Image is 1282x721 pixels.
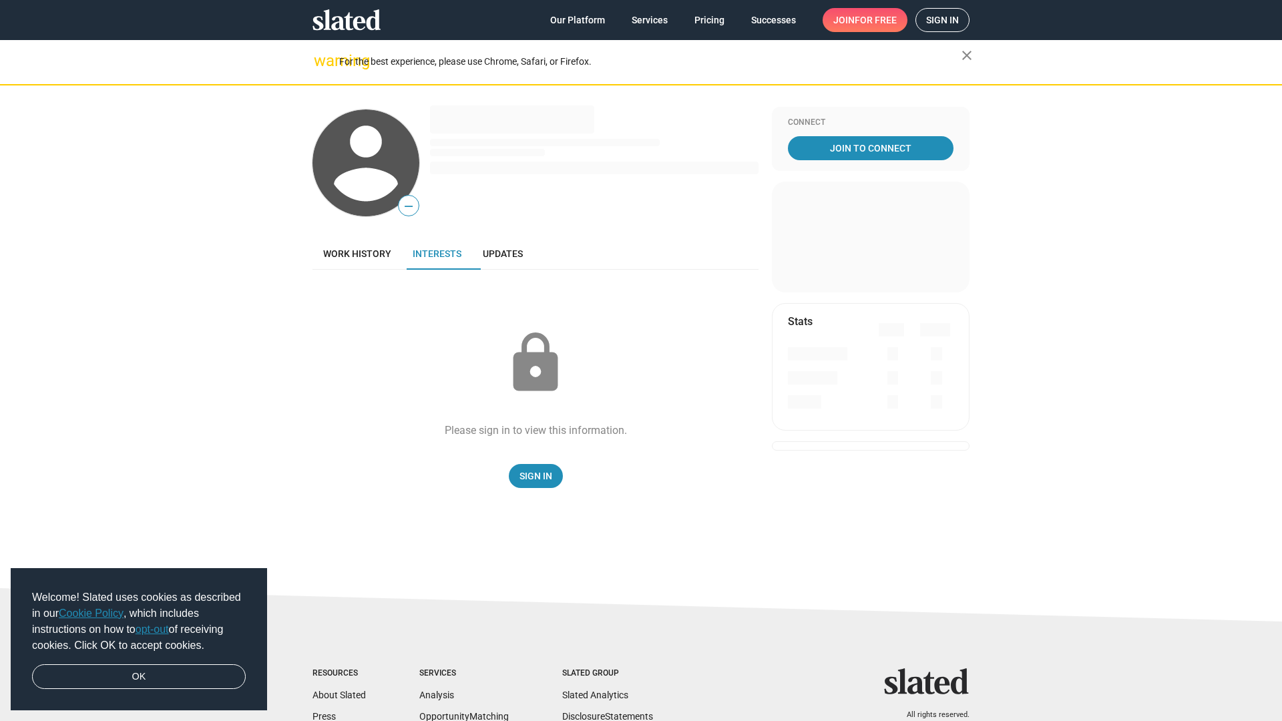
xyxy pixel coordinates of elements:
span: Interests [413,248,461,259]
div: Please sign in to view this information. [445,423,627,437]
a: Sign in [915,8,970,32]
a: About Slated [312,690,366,700]
a: Work history [312,238,402,270]
mat-card-title: Stats [788,314,813,328]
div: Connect [788,117,953,128]
a: dismiss cookie message [32,664,246,690]
mat-icon: warning [314,53,330,69]
div: For the best experience, please use Chrome, Safari, or Firefox. [339,53,961,71]
span: for free [855,8,897,32]
span: Work history [323,248,391,259]
span: Sign In [519,464,552,488]
a: Pricing [684,8,735,32]
a: Cookie Policy [59,608,124,619]
a: Analysis [419,690,454,700]
a: Services [621,8,678,32]
a: Slated Analytics [562,690,628,700]
span: Services [632,8,668,32]
span: Successes [751,8,796,32]
a: Interests [402,238,472,270]
mat-icon: lock [502,330,569,397]
a: Our Platform [540,8,616,32]
span: — [399,198,419,215]
a: opt-out [136,624,169,635]
span: Our Platform [550,8,605,32]
span: Join [833,8,897,32]
div: Services [419,668,509,679]
span: Sign in [926,9,959,31]
mat-icon: close [959,47,975,63]
span: Pricing [694,8,724,32]
span: Welcome! Slated uses cookies as described in our , which includes instructions on how to of recei... [32,589,246,654]
a: Updates [472,238,533,270]
div: cookieconsent [11,568,267,711]
div: Resources [312,668,366,679]
span: Join To Connect [791,136,951,160]
span: Updates [483,248,523,259]
a: Join To Connect [788,136,953,160]
a: Successes [740,8,807,32]
a: Sign In [509,464,563,488]
div: Slated Group [562,668,653,679]
a: Joinfor free [823,8,907,32]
